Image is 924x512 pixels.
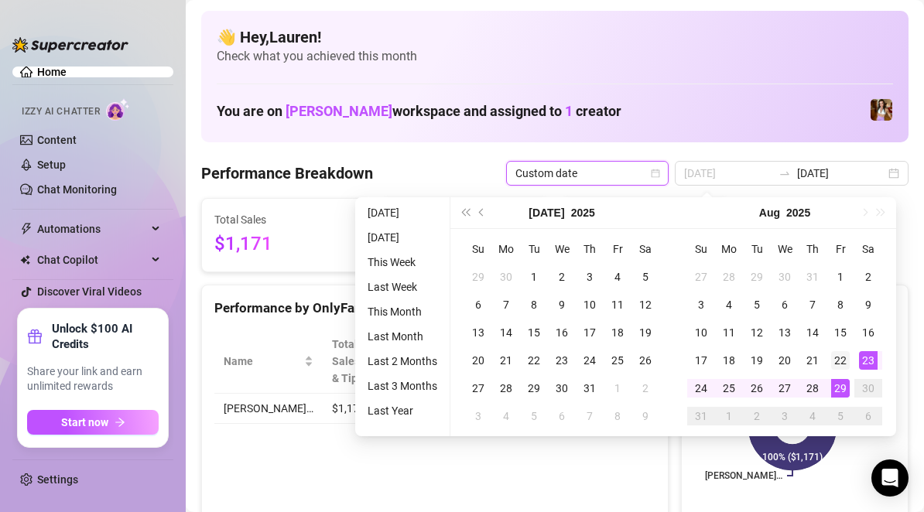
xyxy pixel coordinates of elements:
div: 10 [692,323,710,342]
td: 2025-08-13 [771,319,799,346]
div: 16 [553,323,571,342]
td: 2025-08-12 [743,319,771,346]
td: 2025-08-17 [687,346,715,374]
div: 1 [831,268,850,286]
td: 2025-08-03 [687,291,715,319]
strong: Unlock $100 AI Credits [52,321,159,352]
div: 19 [636,323,655,342]
li: Last Week [361,278,443,296]
td: 2025-08-15 [826,319,854,346]
div: 16 [859,323,878,342]
td: 2025-08-07 [799,291,826,319]
td: 2025-07-31 [576,374,604,402]
h4: 👋 Hey, Lauren ! [217,26,893,48]
div: 7 [803,295,822,314]
td: 2025-07-11 [604,291,631,319]
div: 28 [720,268,738,286]
div: 5 [525,407,543,425]
span: Check what you achieved this month [217,48,893,65]
div: 18 [608,323,627,342]
div: 20 [775,351,794,370]
td: 2025-08-03 [464,402,492,430]
div: 8 [831,295,850,314]
td: 2025-08-10 [687,319,715,346]
div: 17 [692,351,710,370]
div: 4 [608,268,627,286]
th: Total Sales & Tips [323,329,388,394]
span: [PERSON_NAME] [286,103,392,119]
span: $1,171 [214,230,356,259]
div: 3 [580,268,599,286]
td: 2025-07-29 [743,263,771,291]
div: 8 [525,295,543,314]
td: 2025-08-08 [826,291,854,319]
td: 2025-08-26 [743,374,771,402]
div: 22 [831,351,850,370]
td: 2025-07-27 [464,374,492,402]
div: Open Intercom Messenger [871,459,909,497]
td: 2025-07-21 [492,346,520,374]
button: Choose a year [571,197,595,228]
td: 2025-07-29 [520,374,548,402]
span: Automations [37,217,147,241]
span: arrow-right [115,417,125,428]
td: 2025-07-24 [576,346,604,374]
button: Choose a month [529,197,564,228]
div: 14 [497,323,515,342]
div: 15 [831,323,850,342]
li: Last 2 Months [361,352,443,370]
div: 21 [497,351,515,370]
span: Share your link and earn unlimited rewards [27,364,159,394]
div: 1 [720,407,738,425]
td: 2025-07-08 [520,291,548,319]
div: 5 [636,268,655,286]
input: Start date [684,165,772,182]
div: 27 [469,379,488,398]
li: [DATE] [361,203,443,222]
td: 2025-08-09 [854,291,882,319]
div: 3 [775,407,794,425]
td: 2025-09-02 [743,402,771,430]
td: 2025-08-09 [631,402,659,430]
a: Discover Viral Videos [37,285,142,298]
th: Fr [826,235,854,263]
div: 24 [580,351,599,370]
div: 2 [636,379,655,398]
th: We [548,235,576,263]
div: 6 [775,295,794,314]
th: Tu [743,235,771,263]
div: 30 [553,379,571,398]
div: 19 [748,351,766,370]
div: 31 [580,379,599,398]
td: 2025-08-02 [854,263,882,291]
div: 24 [692,379,710,398]
span: to [779,167,791,179]
div: 10 [580,295,599,314]
div: 9 [553,295,571,314]
a: Settings [37,473,78,486]
div: 1 [608,379,627,398]
span: 1 [565,103,573,119]
div: 7 [580,407,599,425]
div: 31 [692,407,710,425]
td: 2025-07-12 [631,291,659,319]
td: 2025-07-23 [548,346,576,374]
td: 2025-08-25 [715,374,743,402]
td: 2025-08-16 [854,319,882,346]
td: 2025-07-31 [799,263,826,291]
td: 2025-08-11 [715,319,743,346]
td: 2025-07-04 [604,263,631,291]
div: 27 [692,268,710,286]
input: End date [797,165,885,182]
td: 2025-07-03 [576,263,604,291]
div: 11 [608,295,627,314]
span: Start now [61,416,108,428]
th: Su [464,235,492,263]
td: 2025-07-17 [576,319,604,346]
div: 11 [720,323,738,342]
td: 2025-07-30 [771,263,799,291]
button: Choose a month [759,197,780,228]
div: Performance by OnlyFans Creator [214,298,655,319]
img: logo-BBDzfeDw.svg [12,37,128,53]
div: 28 [497,379,515,398]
